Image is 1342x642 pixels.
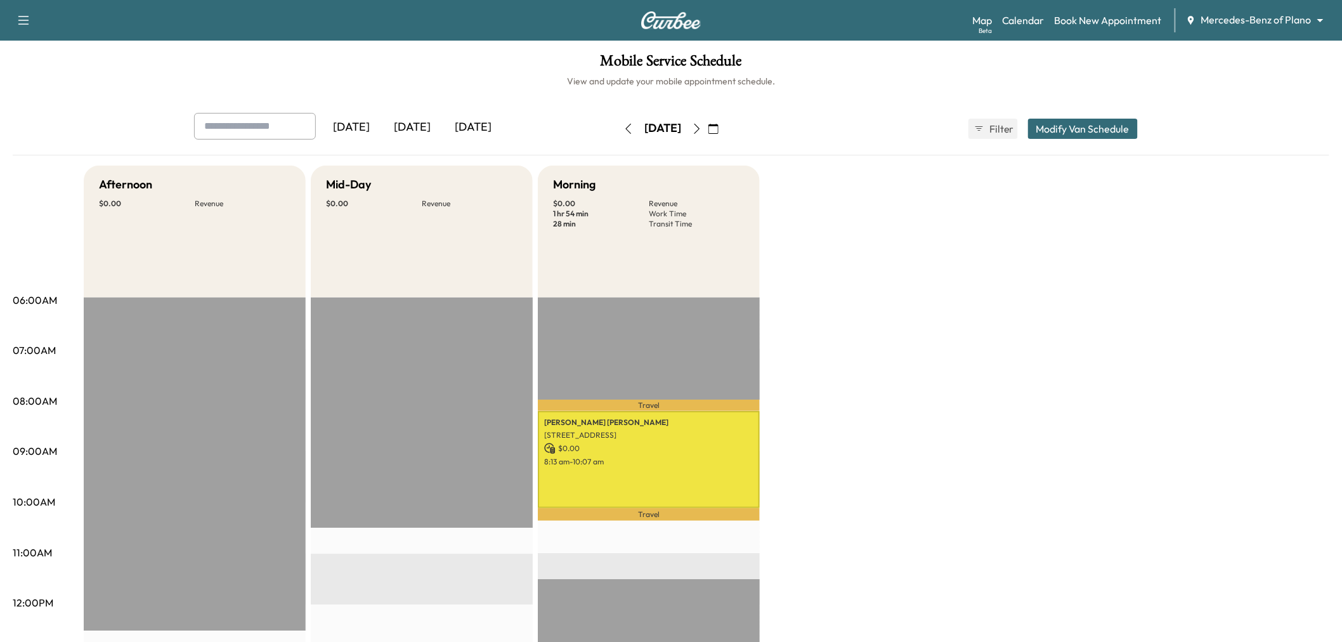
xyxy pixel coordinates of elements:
[989,121,1012,136] span: Filter
[326,176,371,193] h5: Mid-Day
[99,199,195,209] p: $ 0.00
[649,209,745,219] p: Work Time
[13,494,55,509] p: 10:00AM
[544,457,753,467] p: 8:13 am - 10:07 am
[1028,119,1138,139] button: Modify Van Schedule
[13,292,57,308] p: 06:00AM
[644,121,681,136] div: [DATE]
[1002,13,1045,28] a: Calendar
[13,443,57,459] p: 09:00AM
[538,400,760,410] p: Travel
[641,11,701,29] img: Curbee Logo
[13,75,1329,88] h6: View and update your mobile appointment schedule.
[13,343,56,358] p: 07:00AM
[553,209,649,219] p: 1 hr 54 min
[544,443,753,454] p: $ 0.00
[99,176,152,193] h5: Afternoon
[649,219,745,229] p: Transit Time
[553,199,649,209] p: $ 0.00
[1055,13,1162,28] a: Book New Appointment
[321,113,382,142] div: [DATE]
[1201,13,1312,27] span: Mercedes-Benz of Plano
[968,119,1018,139] button: Filter
[443,113,504,142] div: [DATE]
[382,113,443,142] div: [DATE]
[544,417,753,428] p: [PERSON_NAME] [PERSON_NAME]
[422,199,518,209] p: Revenue
[13,595,53,610] p: 12:00PM
[553,176,596,193] h5: Morning
[649,199,745,209] p: Revenue
[13,53,1329,75] h1: Mobile Service Schedule
[979,26,992,36] div: Beta
[326,199,422,209] p: $ 0.00
[13,545,52,560] p: 11:00AM
[972,13,992,28] a: MapBeta
[538,508,760,521] p: Travel
[195,199,290,209] p: Revenue
[544,430,753,440] p: [STREET_ADDRESS]
[553,219,649,229] p: 28 min
[13,393,57,409] p: 08:00AM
